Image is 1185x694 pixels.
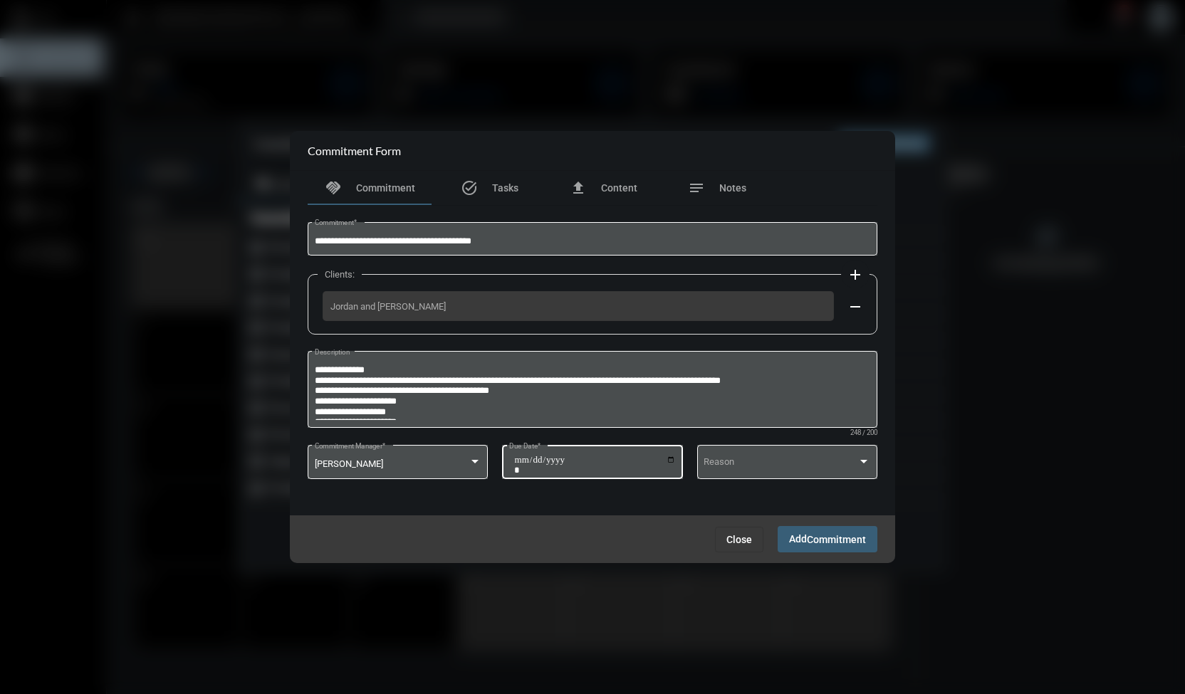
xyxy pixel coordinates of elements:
[715,527,763,552] button: Close
[719,182,746,194] span: Notes
[847,266,864,283] mat-icon: add
[315,458,383,469] span: [PERSON_NAME]
[325,179,342,196] mat-icon: handshake
[601,182,637,194] span: Content
[726,534,752,545] span: Close
[318,269,362,280] label: Clients:
[778,526,877,552] button: AddCommitment
[330,301,826,312] span: Jordan and [PERSON_NAME]
[847,298,864,315] mat-icon: remove
[807,534,866,545] span: Commitment
[492,182,518,194] span: Tasks
[461,179,478,196] mat-icon: task_alt
[308,144,401,157] h2: Commitment Form
[688,179,705,196] mat-icon: notes
[356,182,415,194] span: Commitment
[850,429,877,437] mat-hint: 248 / 200
[789,533,866,545] span: Add
[570,179,587,196] mat-icon: file_upload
